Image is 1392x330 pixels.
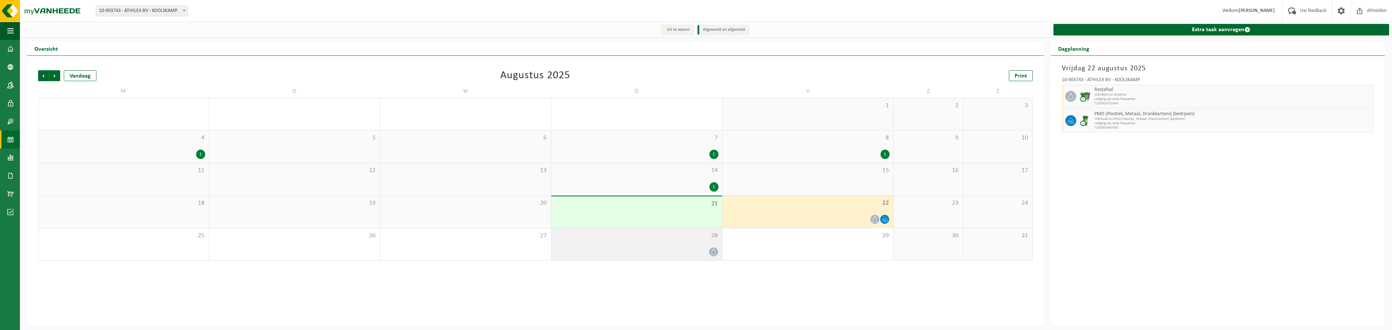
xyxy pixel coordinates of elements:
td: D [209,85,380,98]
img: WB-0240-CU [1080,115,1091,126]
span: WB-0240-CU PMD (Plastiek, Metaal, Drankkartons) (bedrijven) [1094,117,1372,121]
td: W [380,85,551,98]
td: Z [963,85,1033,98]
span: 31 [967,232,1029,240]
span: 22 [726,199,890,207]
td: Z [894,85,963,98]
span: 7 [555,134,718,142]
span: 8 [726,134,890,142]
span: 15 [726,167,890,175]
span: 13 [384,167,547,175]
td: V [722,85,894,98]
span: 5 [213,134,376,142]
span: Lediging op vaste frequentie [1094,121,1372,126]
span: 27 [384,232,547,240]
span: 16 [897,167,959,175]
span: 28 [555,232,718,240]
span: 21 [555,200,718,208]
span: 12 [213,167,376,175]
div: 1 [881,150,890,159]
span: 3 [967,102,1029,110]
span: Lediging op vaste frequentie [1094,97,1372,101]
div: Augustus 2025 [500,70,570,81]
span: 1 [726,102,890,110]
span: 23 [897,199,959,207]
div: 10-903743 - ATHILEX BV - KOOLSKAMP [1062,78,1374,85]
span: 25 [42,232,205,240]
div: 1 [196,150,205,159]
span: Restafval [1094,87,1372,93]
span: 19 [213,199,376,207]
h2: Dagplanning [1051,41,1097,55]
span: 10-903743 - ATHILEX BV - KOOLSKAMP [96,6,188,16]
div: 1 [709,150,718,159]
span: 29 [726,232,890,240]
span: 17 [967,167,1029,175]
span: 24 [967,199,1029,207]
span: 9 [897,134,959,142]
span: 26 [213,232,376,240]
span: 20 [384,199,547,207]
span: Print [1015,73,1027,79]
span: 14 [555,167,718,175]
span: 30 [897,232,959,240]
div: Vandaag [64,70,96,81]
a: Extra taak aanvragen [1053,24,1389,35]
span: 18 [42,199,205,207]
span: Vorige [38,70,49,81]
td: M [38,85,209,98]
span: PMD (Plastiek, Metaal, Drankkartons) (bedrijven) [1094,111,1372,117]
div: 1 [709,182,718,192]
a: Print [1009,70,1033,81]
span: 11 [42,167,205,175]
span: 10 [967,134,1029,142]
li: Uit te voeren [661,25,694,35]
td: D [551,85,722,98]
span: 2 [897,102,959,110]
li: Afgewerkt en afgemeld [697,25,749,35]
span: 10-903743 - ATHILEX BV - KOOLSKAMP [96,5,188,16]
span: 4 [42,134,205,142]
span: T250001697430 [1094,126,1372,130]
span: Volgende [49,70,60,81]
span: T250001672044 [1094,101,1372,106]
strong: [PERSON_NAME] [1239,8,1275,13]
h2: Overzicht [27,41,65,55]
img: WB-0660-CU [1080,91,1091,102]
span: WB-0660-CU restafval [1094,93,1372,97]
h3: Vrijdag 22 augustus 2025 [1062,63,1374,74]
span: 6 [384,134,547,142]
